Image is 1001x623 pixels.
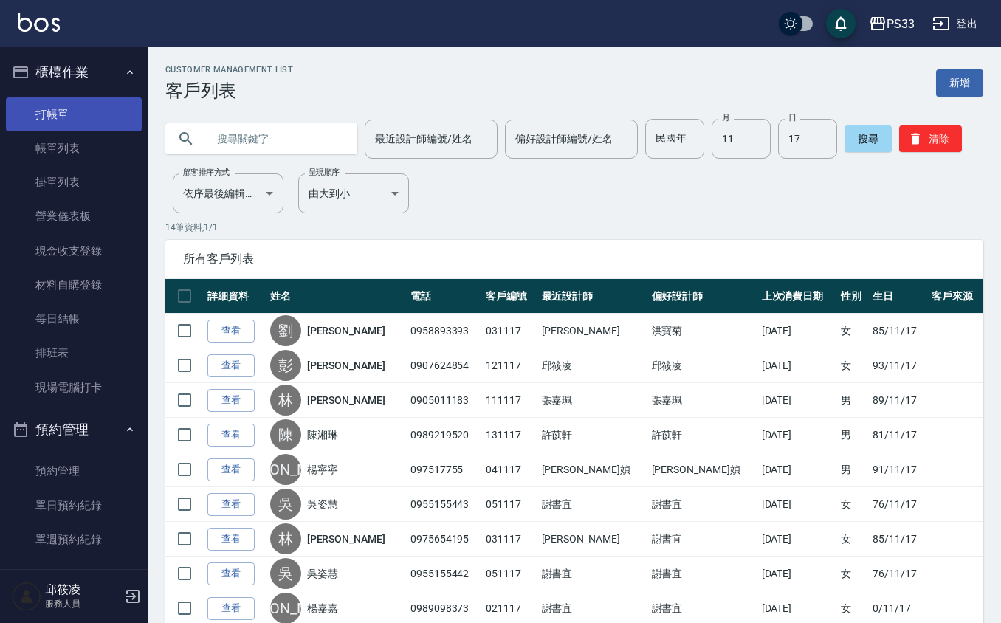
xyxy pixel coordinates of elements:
td: 許苡軒 [648,418,758,452]
a: 吳姿慧 [307,566,338,581]
td: 0955155442 [407,557,482,591]
td: 89/11/17 [869,383,928,418]
h5: 邱筱凌 [45,582,120,597]
button: PS33 [863,9,921,39]
a: 帳單列表 [6,131,142,165]
td: 男 [837,452,869,487]
td: [DATE] [758,522,837,557]
button: 搜尋 [845,125,892,152]
th: 性別 [837,279,869,314]
td: 男 [837,418,869,452]
td: 謝書宜 [648,522,758,557]
td: 76/11/17 [869,557,928,591]
td: 男 [837,383,869,418]
td: 031117 [482,314,537,348]
a: 查看 [207,493,255,516]
th: 生日 [869,279,928,314]
button: 櫃檯作業 [6,53,142,92]
label: 呈現順序 [309,167,340,178]
td: [DATE] [758,314,837,348]
th: 客戶來源 [928,279,983,314]
td: [DATE] [758,452,837,487]
h2: Customer Management List [165,65,293,75]
th: 電話 [407,279,482,314]
a: 陳湘琳 [307,427,338,442]
img: Person [12,582,41,611]
td: [DATE] [758,418,837,452]
a: 查看 [207,389,255,412]
div: 彭 [270,350,301,381]
td: 76/11/17 [869,487,928,522]
div: 陳 [270,419,301,450]
label: 日 [788,112,796,123]
button: 清除 [899,125,962,152]
a: 查看 [207,320,255,343]
td: [PERSON_NAME] [538,314,648,348]
td: 041117 [482,452,537,487]
td: 謝書宜 [538,487,648,522]
a: 查看 [207,597,255,620]
a: 現金收支登錄 [6,234,142,268]
th: 上次消費日期 [758,279,837,314]
td: 0955155443 [407,487,482,522]
a: 打帳單 [6,97,142,131]
span: 所有客戶列表 [183,252,966,266]
div: PS33 [887,15,915,33]
td: 91/11/17 [869,452,928,487]
td: 女 [837,348,869,383]
a: [PERSON_NAME] [307,358,385,373]
td: 131117 [482,418,537,452]
td: 0905011183 [407,383,482,418]
a: 單週預約紀錄 [6,523,142,557]
a: 查看 [207,424,255,447]
td: 張嘉珮 [538,383,648,418]
h3: 客戶列表 [165,80,293,101]
th: 詳細資料 [204,279,266,314]
td: 81/11/17 [869,418,928,452]
button: 報表及分析 [6,562,142,601]
td: [PERSON_NAME] [538,522,648,557]
a: 查看 [207,458,255,481]
td: 許苡軒 [538,418,648,452]
td: [DATE] [758,487,837,522]
a: [PERSON_NAME] [307,393,385,407]
td: 女 [837,557,869,591]
div: 吳 [270,558,301,589]
td: [PERSON_NAME]媜 [538,452,648,487]
div: 依序最後編輯時間 [173,173,283,213]
div: 林 [270,385,301,416]
a: 每日結帳 [6,302,142,336]
a: 排班表 [6,336,142,370]
th: 客戶編號 [482,279,537,314]
div: 吳 [270,489,301,520]
p: 14 筆資料, 1 / 1 [165,221,983,234]
a: 現場電腦打卡 [6,371,142,405]
td: [DATE] [758,557,837,591]
td: 031117 [482,522,537,557]
td: 謝書宜 [538,557,648,591]
button: 預約管理 [6,410,142,449]
label: 月 [722,112,729,123]
th: 姓名 [266,279,407,314]
td: 85/11/17 [869,522,928,557]
td: 邱筱凌 [648,348,758,383]
td: 85/11/17 [869,314,928,348]
td: 謝書宜 [648,487,758,522]
a: [PERSON_NAME] [307,323,385,338]
img: Logo [18,13,60,32]
a: 預約管理 [6,454,142,488]
div: 林 [270,523,301,554]
td: 張嘉珮 [648,383,758,418]
td: 051117 [482,557,537,591]
td: 邱筱凌 [538,348,648,383]
div: 劉 [270,315,301,346]
a: 楊寧寧 [307,462,338,477]
a: 楊嘉嘉 [307,601,338,616]
th: 偏好設計師 [648,279,758,314]
td: 93/11/17 [869,348,928,383]
td: 女 [837,487,869,522]
td: 121117 [482,348,537,383]
a: 查看 [207,562,255,585]
a: 掛單列表 [6,165,142,199]
a: 單日預約紀錄 [6,489,142,523]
